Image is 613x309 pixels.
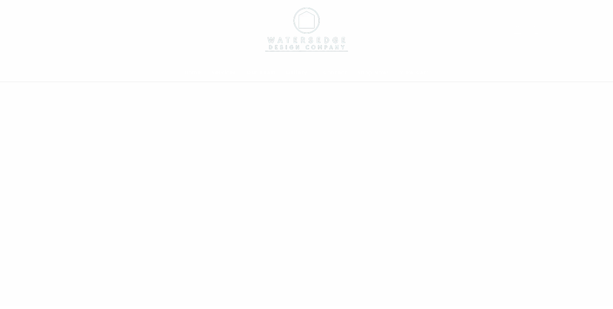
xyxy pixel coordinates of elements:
[206,64,241,82] a: Services
[211,69,236,77] span: Services
[226,119,387,204] h2: CONTACT US
[179,64,206,82] a: Home
[352,64,394,82] a: Shop Now!
[286,69,307,77] span: Gallery
[184,69,201,77] span: Home
[318,64,352,82] a: Contact
[324,69,347,77] span: Contact
[357,69,389,77] span: Shop Now!
[260,3,353,56] img: Watersedge Design Co
[281,64,318,82] summary: Gallery
[400,69,429,77] span: View Cart
[395,64,434,82] a: View Cart
[241,64,281,82] a: Our Team
[246,69,276,77] span: Our Team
